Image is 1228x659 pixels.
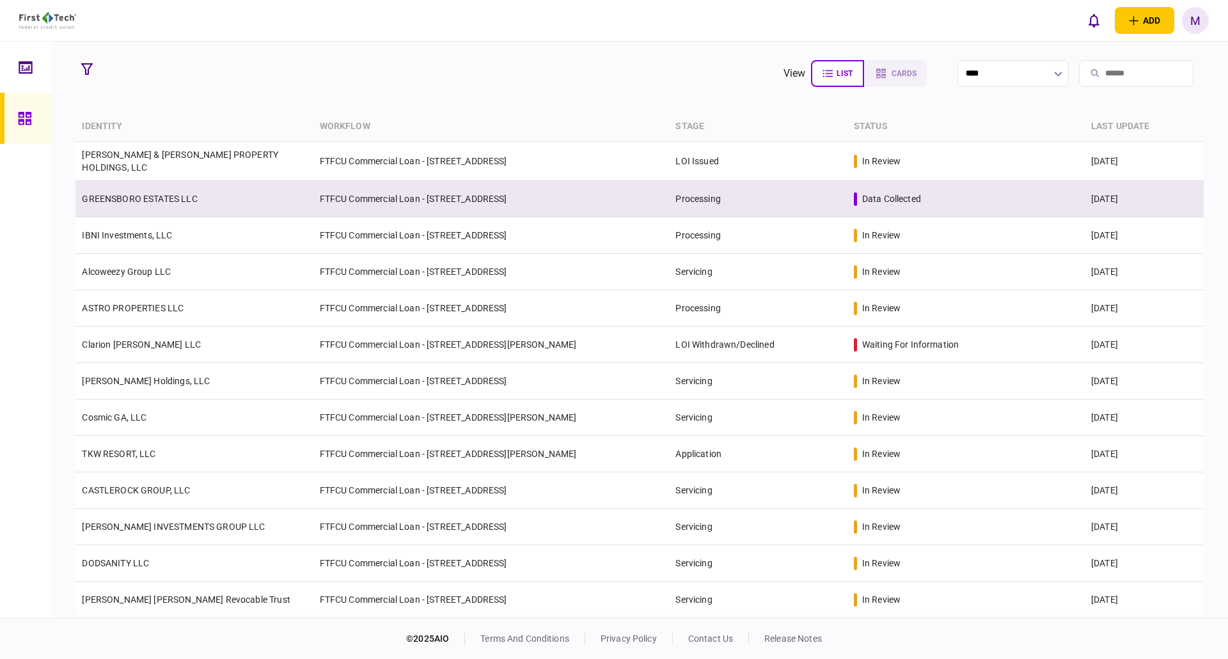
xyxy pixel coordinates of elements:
[82,150,278,173] a: [PERSON_NAME] & [PERSON_NAME] PROPERTY HOLDINGS, LLC
[669,399,847,436] td: Servicing
[764,633,822,644] a: release notes
[1080,7,1107,34] button: open notifications list
[862,338,959,351] div: waiting for information
[862,411,901,424] div: in review
[82,558,149,568] a: DODSANITY LLC
[669,254,847,290] td: Servicing
[862,155,901,167] div: in review
[1085,582,1204,618] td: [DATE]
[313,472,670,509] td: FTFCU Commercial Loan - [STREET_ADDRESS]
[82,194,197,204] a: GREENSBORO ESTATES LLC
[313,509,670,545] td: FTFCU Commercial Loan - [STREET_ADDRESS]
[75,112,313,142] th: identity
[864,60,927,87] button: cards
[669,217,847,254] td: Processing
[1115,7,1174,34] button: open adding identity options
[313,181,670,217] td: FTFCU Commercial Loan - [STREET_ADDRESS]
[669,327,847,363] td: LOI Withdrawn/Declined
[1085,290,1204,327] td: [DATE]
[313,399,670,436] td: FTFCU Commercial Loan - [STREET_ADDRESS][PERSON_NAME]
[1085,545,1204,582] td: [DATE]
[313,545,670,582] td: FTFCU Commercial Loan - [STREET_ADDRESS]
[669,582,847,618] td: Servicing
[82,339,201,350] a: Clarion [PERSON_NAME] LLC
[669,509,847,545] td: Servicing
[1085,217,1204,254] td: [DATE]
[82,522,265,532] a: [PERSON_NAME] INVESTMENTS GROUP LLC
[406,632,465,646] div: © 2025 AIO
[82,412,146,423] a: Cosmic GA, LLC
[313,290,670,327] td: FTFCU Commercial Loan - [STREET_ADDRESS]
[1085,472,1204,509] td: [DATE]
[82,303,184,313] a: ASTRO PROPERTIES LLC
[1085,181,1204,217] td: [DATE]
[82,485,190,495] a: CASTLEROCK GROUP, LLC
[862,520,901,533] div: in review
[811,60,864,87] button: list
[480,633,569,644] a: terms and conditions
[669,181,847,217] td: Processing
[313,436,670,472] td: FTFCU Commercial Loan - [STREET_ADDRESS][PERSON_NAME]
[1085,436,1204,472] td: [DATE]
[669,112,847,142] th: stage
[862,447,901,460] div: in review
[847,112,1085,142] th: status
[313,217,670,254] td: FTFCU Commercial Loan - [STREET_ADDRESS]
[669,142,847,181] td: LOI Issued
[669,363,847,399] td: Servicing
[862,484,901,497] div: in review
[862,192,921,205] div: data collected
[862,229,901,242] div: in review
[669,436,847,472] td: Application
[1085,254,1204,290] td: [DATE]
[82,376,210,386] a: [PERSON_NAME] Holdings, LLC
[313,363,670,399] td: FTFCU Commercial Loan - [STREET_ADDRESS]
[783,66,806,81] div: view
[862,557,901,570] div: in review
[1182,7,1209,34] button: M
[1085,363,1204,399] td: [DATE]
[669,472,847,509] td: Servicing
[313,142,670,181] td: FTFCU Commercial Loan - [STREET_ADDRESS]
[837,69,853,78] span: list
[313,327,670,363] td: FTFCU Commercial Loan - [STREET_ADDRESS][PERSON_NAME]
[1085,509,1204,545] td: [DATE]
[669,290,847,327] td: Processing
[313,582,670,618] td: FTFCU Commercial Loan - [STREET_ADDRESS]
[862,375,901,387] div: in review
[862,265,901,278] div: in review
[1085,399,1204,436] td: [DATE]
[82,230,172,240] a: IBNI Investments, LLC
[313,254,670,290] td: FTFCU Commercial Loan - [STREET_ADDRESS]
[601,633,657,644] a: privacy policy
[82,449,155,459] a: TKW RESORT, LLC
[669,545,847,582] td: Servicing
[313,112,670,142] th: workflow
[82,594,290,605] a: [PERSON_NAME] [PERSON_NAME] Revocable Trust
[19,12,76,29] img: client company logo
[82,267,171,277] a: Alcoweezy Group LLC
[1085,142,1204,181] td: [DATE]
[1085,327,1204,363] td: [DATE]
[862,302,901,314] div: in review
[688,633,733,644] a: contact us
[892,69,917,78] span: cards
[1085,112,1204,142] th: last update
[862,593,901,606] div: in review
